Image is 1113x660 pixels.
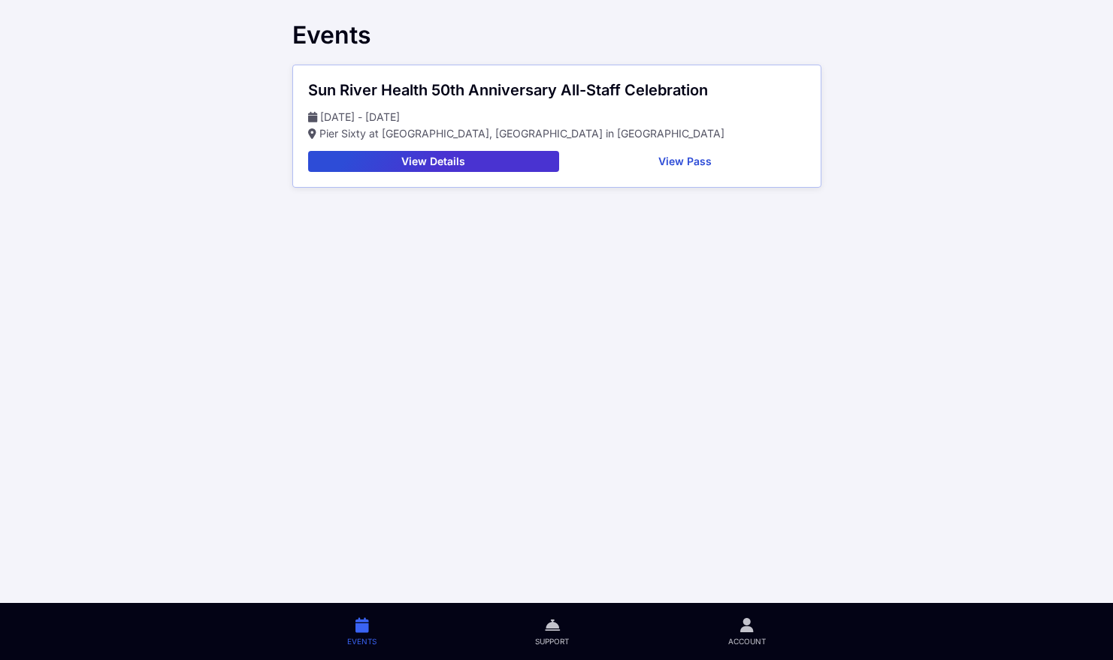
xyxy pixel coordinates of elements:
p: Pier Sixty at [GEOGRAPHIC_DATA], [GEOGRAPHIC_DATA] in [GEOGRAPHIC_DATA] [308,125,806,142]
p: [DATE] - [DATE] [308,109,806,125]
span: Support [535,636,569,646]
a: Events [268,603,456,660]
a: Account [649,603,845,660]
button: View Details [308,151,559,172]
div: Sun River Health 50th Anniversary All-Staff Celebration [308,80,806,100]
button: View Pass [565,151,806,172]
span: Events [347,636,377,646]
div: Events [292,21,821,50]
span: Account [728,636,766,646]
a: Support [456,603,649,660]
